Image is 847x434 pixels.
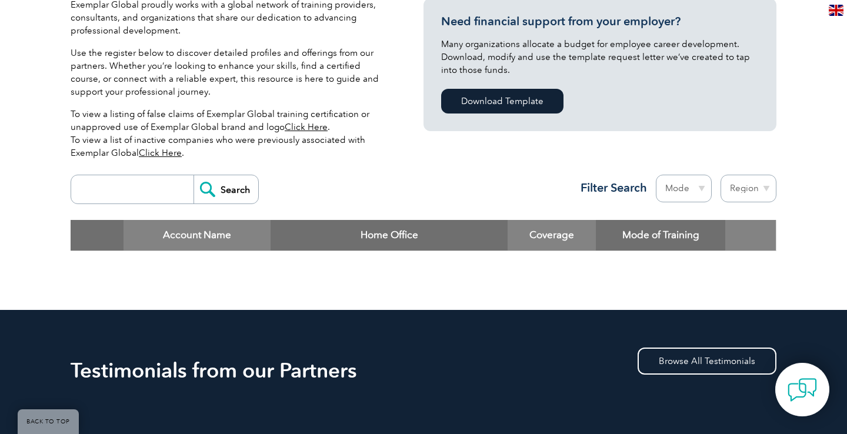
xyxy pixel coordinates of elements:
[441,38,759,76] p: Many organizations allocate a budget for employee career development. Download, modify and use th...
[573,181,647,195] h3: Filter Search
[71,108,388,159] p: To view a listing of false claims of Exemplar Global training certification or unapproved use of ...
[441,14,759,29] h3: Need financial support from your employer?
[508,220,596,251] th: Coverage: activate to sort column ascending
[194,175,258,203] input: Search
[596,220,725,251] th: Mode of Training: activate to sort column ascending
[788,375,817,405] img: contact-chat.png
[139,148,182,158] a: Click Here
[18,409,79,434] a: BACK TO TOP
[725,220,776,251] th: : activate to sort column ascending
[124,220,271,251] th: Account Name: activate to sort column descending
[638,348,776,375] a: Browse All Testimonials
[829,5,843,16] img: en
[71,361,776,380] h2: Testimonials from our Partners
[271,220,508,251] th: Home Office: activate to sort column ascending
[285,122,328,132] a: Click Here
[441,89,563,113] a: Download Template
[71,46,388,98] p: Use the register below to discover detailed profiles and offerings from our partners. Whether you...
